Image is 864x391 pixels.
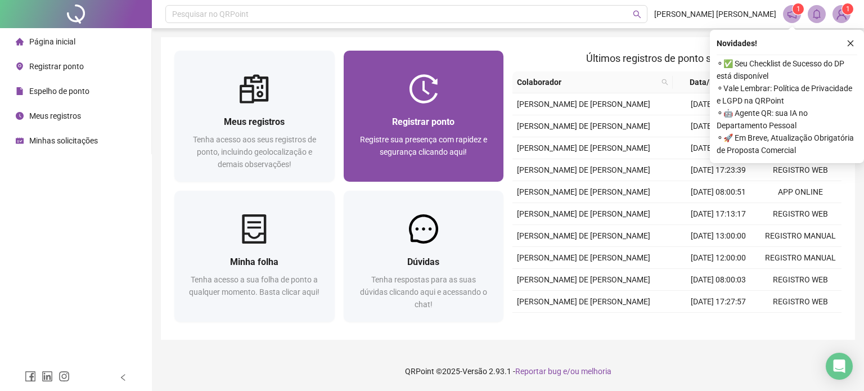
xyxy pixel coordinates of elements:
td: [DATE] 17:23:39 [677,159,759,181]
span: environment [16,62,24,70]
span: search [661,79,668,86]
span: [PERSON_NAME] DE [PERSON_NAME] [517,231,650,240]
span: [PERSON_NAME] DE [PERSON_NAME] [517,100,650,109]
span: [PERSON_NAME] DE [PERSON_NAME] [517,165,650,174]
span: 1 [846,5,850,13]
span: Tenha respostas para as suas dúvidas clicando aqui e acessando o chat! [360,275,487,309]
span: Minhas solicitações [29,136,98,145]
span: [PERSON_NAME] [PERSON_NAME] [654,8,776,20]
td: REGISTRO WEB [759,291,841,313]
span: clock-circle [16,112,24,120]
span: Meus registros [29,111,81,120]
td: [DATE] 13:00:00 [677,225,759,247]
span: schedule [16,137,24,145]
td: REGISTRO WEB [759,159,841,181]
td: REGISTRO WEB [759,203,841,225]
span: [PERSON_NAME] DE [PERSON_NAME] [517,143,650,152]
span: 1 [796,5,800,13]
span: ⚬ Vale Lembrar: Política de Privacidade e LGPD na QRPoint [717,82,857,107]
td: APP ONLINE [759,181,841,203]
span: Registrar ponto [29,62,84,71]
sup: 1 [793,3,804,15]
img: 82273 [833,6,850,23]
span: [PERSON_NAME] DE [PERSON_NAME] [517,297,650,306]
span: Novidades ! [717,37,757,50]
span: Registrar ponto [392,116,454,127]
td: [DATE] 08:00:00 [677,137,759,159]
td: REGISTRO MANUAL [759,313,841,335]
td: [DATE] 17:27:57 [677,291,759,313]
span: instagram [58,371,70,382]
span: ⚬ 🤖 Agente QR: sua IA no Departamento Pessoal [717,107,857,132]
span: Dúvidas [407,257,439,267]
td: [DATE] 13:00:00 [677,313,759,335]
span: Página inicial [29,37,75,46]
span: Registre sua presença com rapidez e segurança clicando aqui! [360,135,487,156]
span: Data/Hora [677,76,739,88]
td: REGISTRO MANUAL [759,247,841,269]
span: notification [787,9,797,19]
span: Minha folha [230,257,278,267]
span: facebook [25,371,36,382]
span: file [16,87,24,95]
span: left [119,374,127,381]
span: Reportar bug e/ou melhoria [515,367,611,376]
span: close [847,39,854,47]
sup: Atualize o seu contato no menu Meus Dados [842,3,853,15]
span: ⚬ 🚀 Em Breve, Atualização Obrigatória de Proposta Comercial [717,132,857,156]
span: home [16,38,24,46]
span: Versão [462,367,487,376]
span: Espelho de ponto [29,87,89,96]
span: Tenha acesso a sua folha de ponto a qualquer momento. Basta clicar aqui! [189,275,319,296]
span: [PERSON_NAME] DE [PERSON_NAME] [517,253,650,262]
td: [DATE] 08:00:51 [677,181,759,203]
span: ⚬ ✅ Seu Checklist de Sucesso do DP está disponível [717,57,857,82]
td: [DATE] 12:00:00 [677,247,759,269]
span: [PERSON_NAME] DE [PERSON_NAME] [517,187,650,196]
span: [PERSON_NAME] DE [PERSON_NAME] [517,122,650,131]
span: linkedin [42,371,53,382]
td: [DATE] 17:13:17 [677,203,759,225]
footer: QRPoint © 2025 - 2.93.1 - [152,352,864,391]
span: search [659,74,670,91]
span: [PERSON_NAME] DE [PERSON_NAME] [517,275,650,284]
td: REGISTRO WEB [759,269,841,291]
div: Open Intercom Messenger [826,353,853,380]
a: Meus registrosTenha acesso aos seus registros de ponto, incluindo geolocalização e demais observa... [174,51,335,182]
span: search [633,10,641,19]
span: Meus registros [224,116,285,127]
span: Tenha acesso aos seus registros de ponto, incluindo geolocalização e demais observações! [193,135,316,169]
td: [DATE] 13:05:25 [677,115,759,137]
td: [DATE] 08:00:03 [677,269,759,291]
td: [DATE] 17:39:37 [677,93,759,115]
a: Registrar pontoRegistre sua presença com rapidez e segurança clicando aqui! [344,51,504,182]
span: Colaborador [517,76,657,88]
a: Minha folhaTenha acesso a sua folha de ponto a qualquer momento. Basta clicar aqui! [174,191,335,322]
a: DúvidasTenha respostas para as suas dúvidas clicando aqui e acessando o chat! [344,191,504,322]
span: bell [812,9,822,19]
td: REGISTRO MANUAL [759,225,841,247]
span: Últimos registros de ponto sincronizados [586,52,768,64]
span: [PERSON_NAME] DE [PERSON_NAME] [517,209,650,218]
th: Data/Hora [673,71,753,93]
